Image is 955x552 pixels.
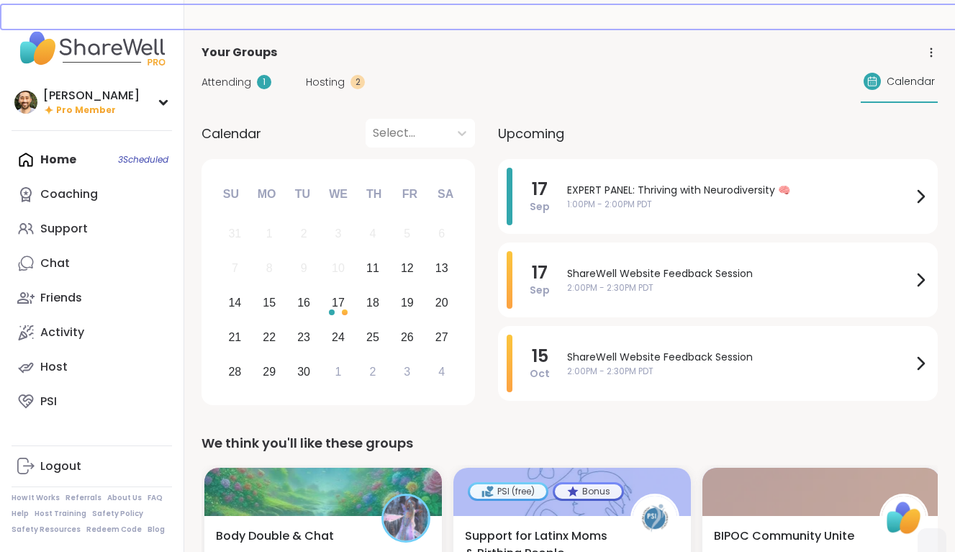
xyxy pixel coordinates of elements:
[12,384,172,419] a: PSI
[555,484,622,499] div: Bonus
[254,322,285,353] div: Choose Monday, September 22nd, 2025
[257,75,271,89] div: 1
[401,327,414,347] div: 26
[216,528,334,545] span: Body Double & Chat
[401,293,414,312] div: 19
[332,258,345,278] div: 10
[366,258,379,278] div: 11
[289,356,320,387] div: Choose Tuesday, September 30th, 2025
[404,224,410,243] div: 5
[323,288,354,319] div: Choose Wednesday, September 17th, 2025
[202,433,938,453] div: We think you'll like these groups
[470,484,546,499] div: PSI (free)
[332,293,345,312] div: 17
[92,509,143,519] a: Safety Policy
[217,217,458,389] div: month 2025-09
[202,44,277,61] span: Your Groups
[297,293,310,312] div: 16
[426,322,457,353] div: Choose Saturday, September 27th, 2025
[56,104,116,117] span: Pro Member
[369,224,376,243] div: 4
[254,356,285,387] div: Choose Monday, September 29th, 2025
[366,293,379,312] div: 18
[567,183,912,198] span: EXPERT PANEL: Thriving with Neurodiversity 🧠
[40,359,68,375] div: Host
[332,327,345,347] div: 24
[426,356,457,387] div: Choose Saturday, October 4th, 2025
[384,496,428,540] img: lyssa
[12,493,60,503] a: How It Works
[219,253,250,284] div: Not available Sunday, September 7th, 2025
[438,224,445,243] div: 6
[322,178,354,210] div: We
[438,362,445,381] div: 4
[366,327,379,347] div: 25
[289,288,320,319] div: Choose Tuesday, September 16th, 2025
[12,212,172,246] a: Support
[301,258,307,278] div: 9
[369,362,376,381] div: 2
[254,288,285,319] div: Choose Monday, September 15th, 2025
[532,179,548,199] span: 17
[323,253,354,284] div: Not available Wednesday, September 10th, 2025
[435,327,448,347] div: 27
[12,23,172,73] img: ShareWell Nav Logo
[40,325,84,340] div: Activity
[266,224,273,243] div: 1
[254,219,285,250] div: Not available Monday, September 1st, 2025
[40,255,70,271] div: Chat
[567,365,912,378] span: 2:00PM - 2:30PM PDT
[391,253,422,284] div: Choose Friday, September 12th, 2025
[714,528,854,545] span: BIPOC Community Unite
[232,258,238,278] div: 7
[228,327,241,347] div: 21
[532,346,548,366] span: 15
[263,362,276,381] div: 29
[323,322,354,353] div: Choose Wednesday, September 24th, 2025
[12,281,172,315] a: Friends
[65,493,101,503] a: Referrals
[250,178,282,210] div: Mo
[14,91,37,114] img: brett
[430,178,461,210] div: Sa
[12,315,172,350] a: Activity
[532,263,548,283] span: 17
[107,493,142,503] a: About Us
[358,219,389,250] div: Not available Thursday, September 4th, 2025
[335,224,342,243] div: 3
[350,75,365,89] div: 2
[498,124,564,143] span: Upcoming
[567,198,912,211] span: 1:00PM - 2:00PM PDT
[887,74,935,89] span: Calendar
[567,350,912,365] span: ShareWell Website Feedback Session
[391,322,422,353] div: Choose Friday, September 26th, 2025
[426,219,457,250] div: Not available Saturday, September 6th, 2025
[215,178,247,210] div: Su
[289,322,320,353] div: Choose Tuesday, September 23rd, 2025
[567,281,912,294] span: 2:00PM - 2:30PM PDT
[426,288,457,319] div: Choose Saturday, September 20th, 2025
[289,253,320,284] div: Not available Tuesday, September 9th, 2025
[391,219,422,250] div: Not available Friday, September 5th, 2025
[286,178,318,210] div: Tu
[12,177,172,212] a: Coaching
[358,288,389,319] div: Choose Thursday, September 18th, 2025
[394,178,425,210] div: Fr
[43,88,140,104] div: [PERSON_NAME]
[263,293,276,312] div: 15
[335,362,342,381] div: 1
[228,224,241,243] div: 31
[12,509,29,519] a: Help
[254,253,285,284] div: Not available Monday, September 8th, 2025
[530,199,550,214] span: Sep
[633,496,677,540] img: PSIHost2
[530,283,550,297] span: Sep
[263,327,276,347] div: 22
[148,525,165,535] a: Blog
[435,258,448,278] div: 13
[391,356,422,387] div: Choose Friday, October 3rd, 2025
[297,327,310,347] div: 23
[435,293,448,312] div: 20
[266,258,273,278] div: 8
[86,525,142,535] a: Redeem Code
